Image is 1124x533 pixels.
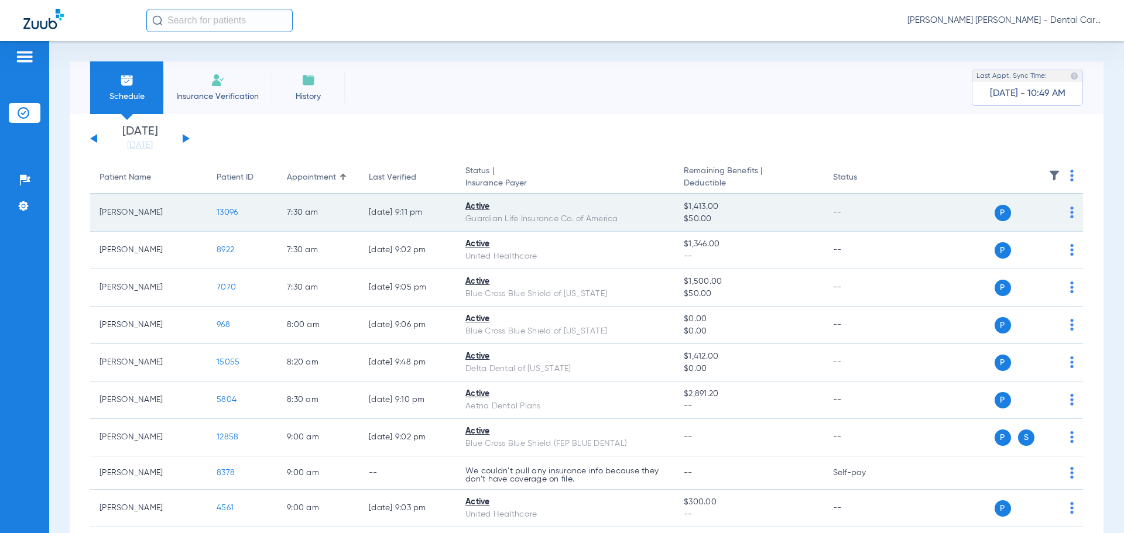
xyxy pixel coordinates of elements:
td: 9:00 AM [277,456,359,490]
div: Active [465,496,665,508]
span: [PERSON_NAME] [PERSON_NAME] - Dental Care of [PERSON_NAME] [907,15,1101,26]
span: Insurance Verification [172,91,263,102]
div: Blue Cross Blue Shield of [US_STATE] [465,325,665,338]
span: $0.00 [684,325,814,338]
div: Last Verified [369,171,416,184]
div: Patient Name [100,171,151,184]
td: -- [824,194,903,232]
span: P [995,280,1011,296]
img: group-dot-blue.svg [1070,394,1074,405]
img: Zuub Logo [23,9,64,29]
td: 8:30 AM [277,381,359,419]
div: Active [465,238,665,250]
img: Manual Insurance Verification [211,73,225,87]
td: -- [824,344,903,381]
span: History [280,91,336,102]
td: [DATE] 9:03 PM [359,490,456,527]
span: 4561 [217,504,234,512]
td: [PERSON_NAME] [90,344,207,381]
div: Active [465,313,665,325]
td: 9:00 AM [277,419,359,456]
img: group-dot-blue.svg [1070,244,1074,256]
div: Guardian Life Insurance Co. of America [465,213,665,225]
span: -- [684,250,814,263]
td: -- [824,490,903,527]
img: group-dot-blue.svg [1070,207,1074,218]
td: -- [824,307,903,344]
img: last sync help info [1070,72,1078,80]
img: Search Icon [152,15,163,26]
span: Insurance Payer [465,177,665,190]
span: $0.00 [684,313,814,325]
td: [DATE] 9:02 PM [359,419,456,456]
span: Schedule [99,91,155,102]
span: $0.00 [684,363,814,375]
li: [DATE] [105,126,175,152]
th: Remaining Benefits | [674,161,823,194]
span: $1,413.00 [684,201,814,213]
span: 12858 [217,433,238,441]
span: -- [684,469,693,477]
td: [PERSON_NAME] [90,456,207,490]
p: We couldn’t pull any insurance info because they don’t have coverage on file. [465,467,665,483]
td: [PERSON_NAME] [90,381,207,419]
span: $50.00 [684,213,814,225]
span: -- [684,508,814,521]
img: group-dot-blue.svg [1070,467,1074,479]
span: 968 [217,321,230,329]
img: group-dot-blue.svg [1070,356,1074,368]
span: P [995,392,1011,408]
img: Schedule [120,73,134,87]
span: P [995,317,1011,333]
td: [PERSON_NAME] [90,307,207,344]
td: [DATE] 9:05 PM [359,269,456,307]
td: [DATE] 9:10 PM [359,381,456,419]
div: Patient ID [217,171,253,184]
td: [PERSON_NAME] [90,194,207,232]
td: [PERSON_NAME] [90,490,207,527]
span: $1,500.00 [684,276,814,288]
img: group-dot-blue.svg [1070,281,1074,293]
td: [PERSON_NAME] [90,269,207,307]
td: 7:30 AM [277,194,359,232]
td: -- [824,269,903,307]
th: Status | [456,161,674,194]
div: Blue Cross Blue Shield of [US_STATE] [465,288,665,300]
div: Appointment [287,171,350,184]
img: group-dot-blue.svg [1070,170,1074,181]
td: [PERSON_NAME] [90,419,207,456]
td: -- [824,381,903,419]
td: -- [359,456,456,490]
div: Aetna Dental Plans [465,400,665,412]
img: group-dot-blue.svg [1070,319,1074,331]
span: Deductible [684,177,814,190]
img: filter.svg [1048,170,1060,181]
td: [DATE] 9:48 PM [359,344,456,381]
th: Status [824,161,903,194]
td: 7:30 AM [277,232,359,269]
span: 5804 [217,396,237,404]
div: Last Verified [369,171,447,184]
div: Patient Name [100,171,198,184]
td: [DATE] 9:06 PM [359,307,456,344]
span: P [995,500,1011,517]
span: P [995,355,1011,371]
td: [PERSON_NAME] [90,232,207,269]
span: 15055 [217,358,239,366]
span: $1,412.00 [684,350,814,363]
span: -- [684,433,693,441]
img: hamburger-icon [15,50,34,64]
div: Active [465,201,665,213]
a: [DATE] [105,140,175,152]
td: [DATE] 9:11 PM [359,194,456,232]
span: 8378 [217,469,235,477]
div: Active [465,388,665,400]
span: [DATE] - 10:49 AM [990,88,1065,99]
td: 9:00 AM [277,490,359,527]
span: $300.00 [684,496,814,508]
td: [DATE] 9:02 PM [359,232,456,269]
td: -- [824,232,903,269]
td: Self-pay [824,456,903,490]
img: History [301,73,316,87]
img: group-dot-blue.svg [1070,502,1074,514]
